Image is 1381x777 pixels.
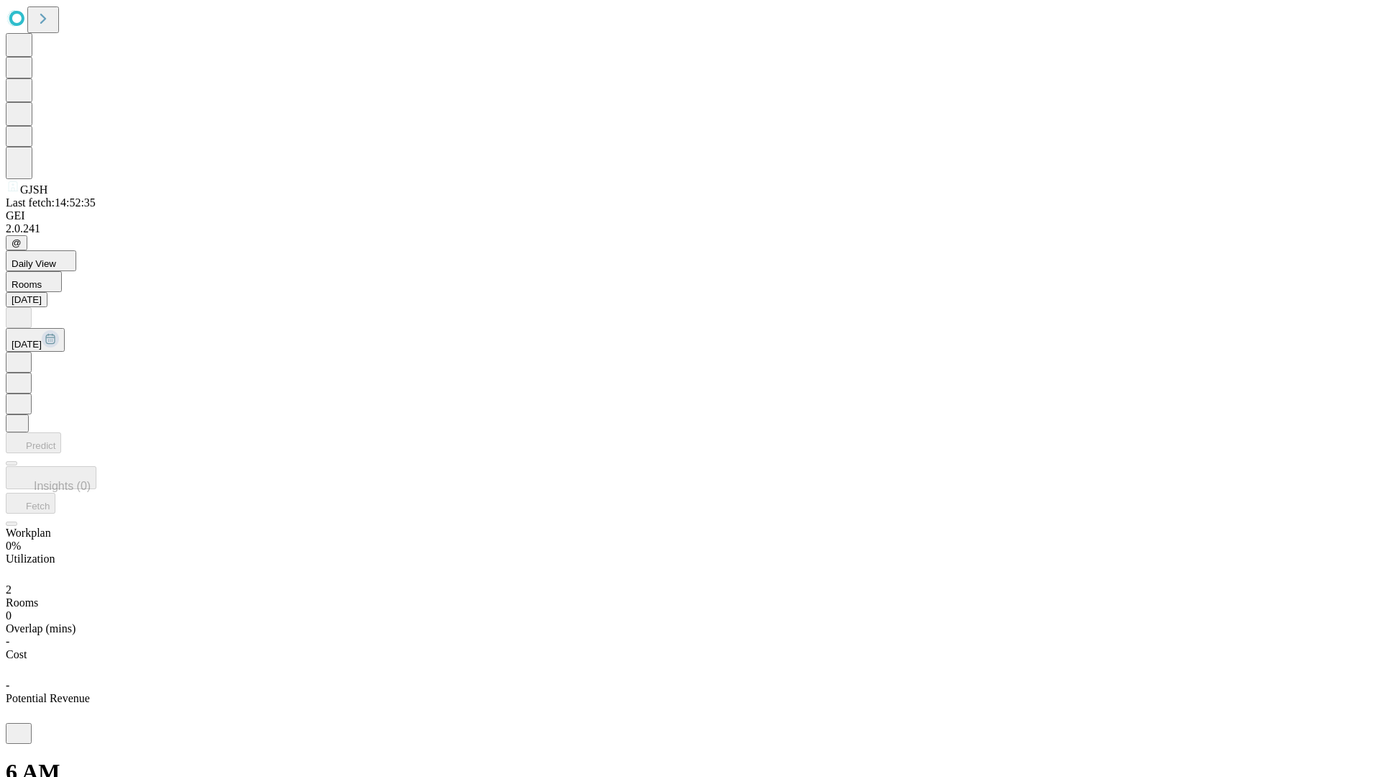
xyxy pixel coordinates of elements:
span: Rooms [12,279,42,290]
span: 0% [6,540,21,552]
span: Overlap (mins) [6,622,76,635]
span: [DATE] [12,339,42,350]
button: Predict [6,432,61,453]
span: @ [12,237,22,248]
span: Potential Revenue [6,692,90,704]
span: Insights (0) [34,480,91,492]
button: Insights (0) [6,466,96,489]
span: Last fetch: 14:52:35 [6,196,96,209]
span: 0 [6,609,12,622]
button: Daily View [6,250,76,271]
button: [DATE] [6,292,47,307]
span: Cost [6,648,27,660]
div: GEI [6,209,1375,222]
span: Daily View [12,258,56,269]
span: - [6,679,9,691]
button: Fetch [6,493,55,514]
button: @ [6,235,27,250]
span: Utilization [6,553,55,565]
span: Workplan [6,527,51,539]
span: Rooms [6,596,38,609]
span: - [6,635,9,647]
button: [DATE] [6,328,65,352]
button: Rooms [6,271,62,292]
span: 2 [6,583,12,596]
div: 2.0.241 [6,222,1375,235]
span: GJSH [20,183,47,196]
